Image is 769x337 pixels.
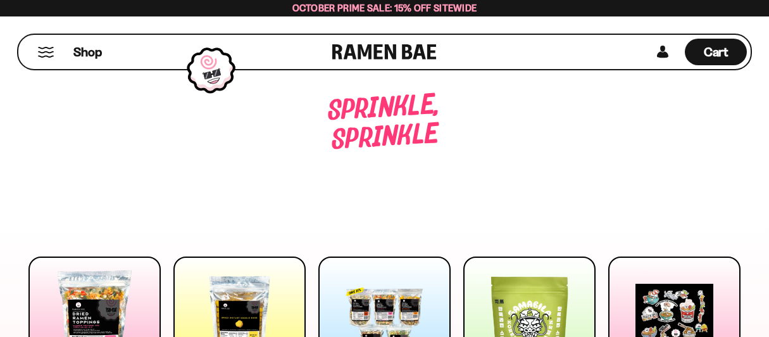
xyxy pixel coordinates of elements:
span: October Prime Sale: 15% off Sitewide [292,2,477,14]
span: Shop [73,44,102,61]
div: Cart [685,35,747,69]
span: Cart [704,44,728,60]
a: Shop [73,39,102,65]
button: Mobile Menu Trigger [37,47,54,58]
